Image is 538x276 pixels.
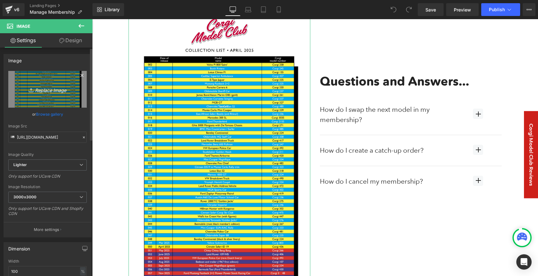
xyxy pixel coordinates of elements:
a: Desktop [225,3,240,16]
div: Width [8,259,87,264]
span: Image [17,24,30,29]
div: Only support for UCare CDN [8,174,87,183]
a: Landing Pages [30,3,92,8]
a: Mobile [271,3,286,16]
h2: Questions and Answers... [228,55,409,70]
div: Image Quality [8,152,87,157]
div: Dimension [8,242,30,251]
a: Tablet [256,3,271,16]
div: Image Resolution [8,185,87,189]
button: Undo [387,3,400,16]
div: Only support for UCare CDN and Shopify CDN [8,206,87,220]
div: Click to open Judge.me floating reviews tab [432,92,446,179]
button: More settings [4,222,91,237]
span: Manage Membership [30,10,75,15]
button: More [523,3,535,16]
div: or [8,111,87,118]
a: Laptop [240,3,256,16]
div: Image Src [8,124,87,128]
div: Open Intercom Messenger [516,254,532,270]
div: How do I create a catch-up order? [228,126,394,136]
span: Library [105,7,120,12]
span: Publish [489,7,505,12]
p: How do I swap the next model in my membership? [228,85,369,105]
div: Image [8,54,22,63]
div: v6 [13,5,21,14]
b: 3000x3000 [13,195,36,199]
a: Design [48,33,94,48]
button: Redo [402,3,415,16]
a: Preview [446,3,479,16]
p: More settings [34,227,59,233]
div: % [80,267,86,276]
span: Preview [454,6,471,13]
input: Link [8,132,87,143]
div: How do I cancel my membership? [228,157,394,167]
a: v6 [3,3,25,16]
b: Lighter [13,162,27,167]
button: Publish [481,3,520,16]
span: Save [425,6,436,13]
i: Replace Image [22,85,73,93]
a: New Library [92,3,124,16]
a: Browse gallery [36,109,63,120]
